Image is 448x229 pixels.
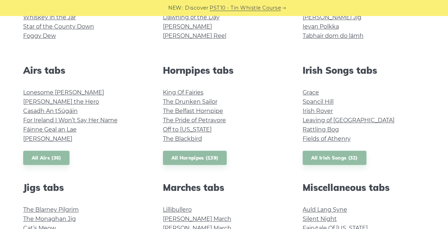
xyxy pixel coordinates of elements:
[23,126,77,133] a: Fáinne Geal an Lae
[303,14,361,21] a: [PERSON_NAME] Jig
[23,89,104,96] a: Lonesome [PERSON_NAME]
[23,206,79,213] a: The Blarney Pilgrim
[163,65,285,76] h2: Hornpipes tabs
[23,32,56,39] a: Foggy Dew
[303,135,351,142] a: Fields of Athenry
[23,182,146,193] h2: Jigs tabs
[163,108,223,114] a: The Belfast Hornpipe
[163,117,226,124] a: The Pride of Petravore
[163,32,226,39] a: [PERSON_NAME] Reel
[163,135,202,142] a: The Blackbird
[23,98,99,105] a: [PERSON_NAME] the Hero
[303,182,425,193] h2: Miscellaneous tabs
[23,215,76,222] a: The Monaghan Jig
[303,206,347,213] a: Auld Lang Syne
[163,215,231,222] a: [PERSON_NAME] March
[23,135,72,142] a: [PERSON_NAME]
[23,23,94,30] a: Star of the County Down
[168,4,183,12] span: NEW:
[163,98,217,105] a: The Drunken Sailor
[163,182,285,193] h2: Marches tabs
[163,126,212,133] a: Off to [US_STATE]
[303,89,319,96] a: Grace
[210,4,281,12] a: PST10 - Tin Whistle Course
[23,108,78,114] a: Casadh An tSúgáin
[163,206,192,213] a: Lillibullero
[185,4,208,12] span: Discover
[23,14,76,21] a: Whiskey in the Jar
[303,65,425,76] h2: Irish Songs tabs
[303,108,333,114] a: Irish Rover
[303,32,364,39] a: Tabhair dom do lámh
[303,98,334,105] a: Spancil Hill
[163,89,204,96] a: King Of Fairies
[303,215,337,222] a: Silent Night
[303,117,395,124] a: Leaving of [GEOGRAPHIC_DATA]
[23,151,70,165] a: All Airs (36)
[303,151,366,165] a: All Irish Songs (32)
[303,126,339,133] a: Rattling Bog
[23,117,118,124] a: For Ireland I Won’t Say Her Name
[163,23,212,30] a: [PERSON_NAME]
[163,151,227,165] a: All Hornpipes (139)
[303,23,339,30] a: Ievan Polkka
[163,14,220,21] a: Dawning of the Day
[23,65,146,76] h2: Airs tabs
